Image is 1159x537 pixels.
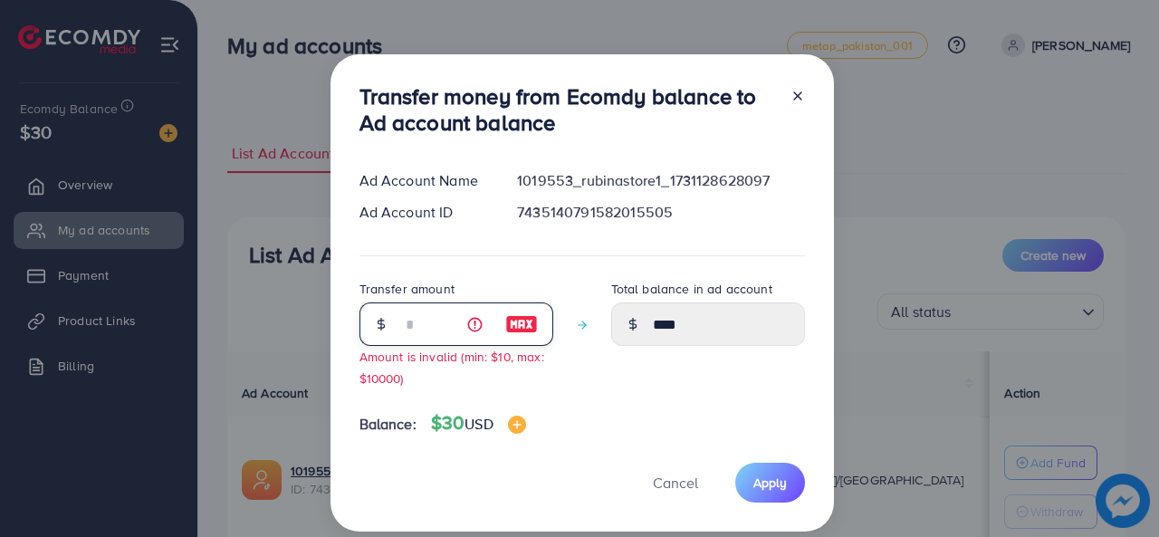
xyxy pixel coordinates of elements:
[345,170,503,191] div: Ad Account Name
[505,313,538,335] img: image
[753,474,787,492] span: Apply
[503,202,819,223] div: 7435140791582015505
[345,202,503,223] div: Ad Account ID
[359,280,455,298] label: Transfer amount
[465,414,493,434] span: USD
[359,414,417,435] span: Balance:
[359,348,544,386] small: Amount is invalid (min: $10, max: $10000)
[508,416,526,434] img: image
[611,280,772,298] label: Total balance in ad account
[431,412,526,435] h4: $30
[359,83,776,136] h3: Transfer money from Ecomdy balance to Ad account balance
[653,473,698,493] span: Cancel
[630,463,721,502] button: Cancel
[503,170,819,191] div: 1019553_rubinastore1_1731128628097
[735,463,805,502] button: Apply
